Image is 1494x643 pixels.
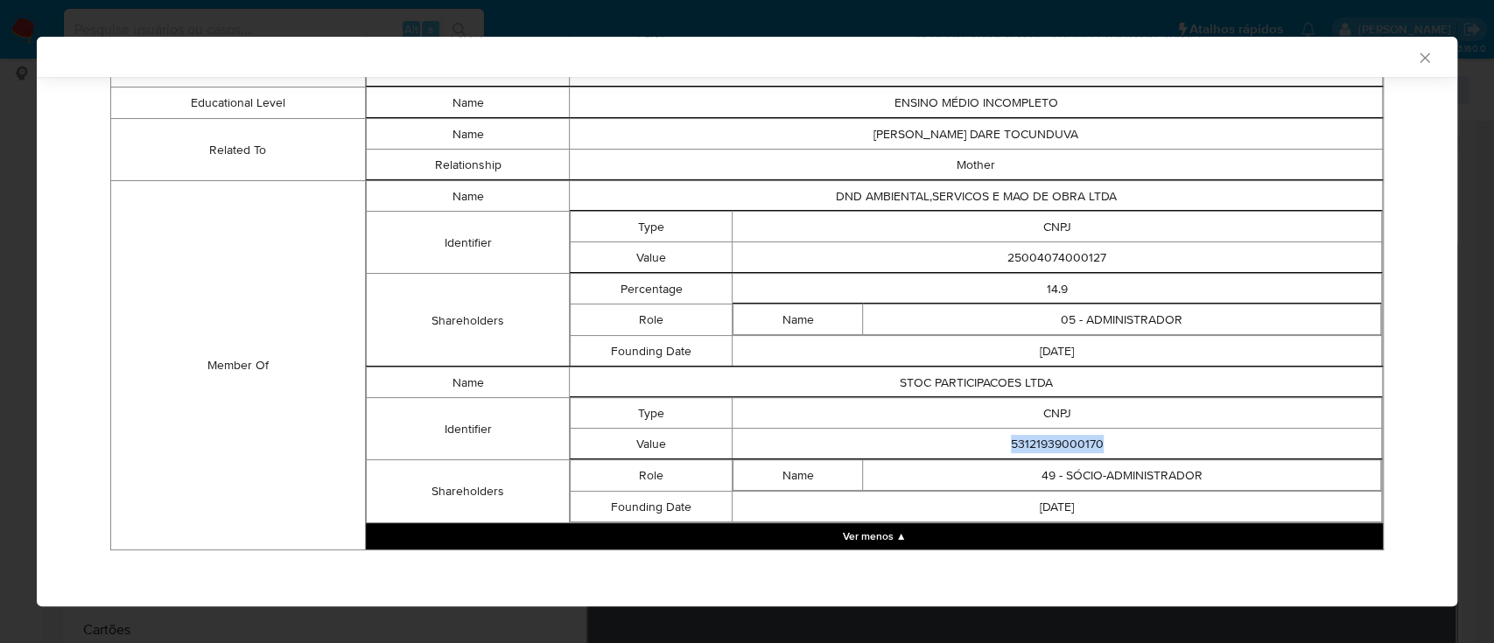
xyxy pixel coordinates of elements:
td: Name [733,304,863,335]
td: 05 - ADMINISTRADOR [863,304,1381,335]
td: Name [733,460,863,491]
td: [PERSON_NAME] DARE TOCUNDUVA [570,119,1383,150]
td: [DATE] [733,492,1382,522]
td: Identifier [366,212,569,274]
td: Percentage [571,274,733,304]
td: DND AMBIENTAL,SERVICOS E MAO DE OBRA LTDA [570,181,1383,212]
td: 14.9 [733,274,1382,304]
td: Relationship [366,150,569,180]
td: Role [571,460,733,492]
td: Identifier [366,398,569,460]
td: Related To [111,119,366,181]
td: Mother [570,150,1383,180]
td: Name [366,181,569,212]
td: Type [571,398,733,429]
td: 49 - SÓCIO-ADMINISTRADOR [863,460,1381,491]
td: Educational Level [111,87,366,119]
td: Name [366,87,569,118]
td: Name [366,367,569,398]
div: closure-recommendation-modal [37,37,1457,606]
td: CNPJ [733,212,1382,242]
td: Role [571,304,733,336]
button: Fechar a janela [1416,49,1432,65]
td: Name [366,119,569,150]
td: Shareholders [366,460,569,523]
td: STOC PARTICIPACOES LTDA [570,367,1383,398]
td: CNPJ [733,398,1382,429]
td: Founding Date [571,492,733,522]
td: Value [571,242,733,273]
td: Type [571,212,733,242]
td: 53121939000170 [733,429,1382,459]
td: 25004074000127 [733,242,1382,273]
td: Shareholders [366,274,569,367]
td: ENSINO MÉDIO INCOMPLETO [570,87,1383,118]
td: Member Of [111,181,366,550]
td: [DATE] [733,336,1382,367]
td: Value [571,429,733,459]
td: Founding Date [571,336,733,367]
button: Collapse array [366,523,1383,549]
